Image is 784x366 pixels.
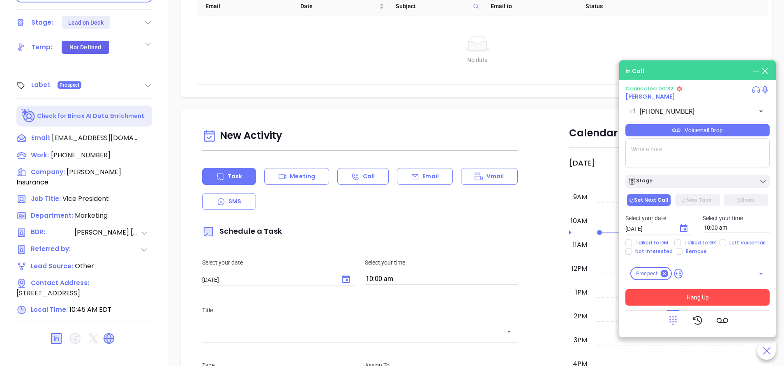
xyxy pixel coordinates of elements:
[31,133,51,144] span: Email:
[31,151,49,159] span: Work:
[60,81,80,90] span: Prospect
[75,211,108,220] span: Marketing
[569,126,632,140] span: Calendar
[62,194,109,203] span: Vice President
[68,16,104,29] div: Lead on Deck
[674,269,683,279] span: +8
[338,271,354,288] button: Choose date, selected date is Oct 8, 2025
[640,107,743,116] input: Enter phone number or name
[658,85,674,92] span: 00:32
[632,239,671,246] span: Talked to DM
[683,248,710,255] span: Remove
[31,305,68,314] span: Local Time:
[571,240,589,250] div: 11am
[31,194,61,203] span: Job Title:
[37,112,144,120] p: Check for Binox AI Data Enrichment
[627,194,671,206] button: Set Next Call
[625,124,770,136] div: Voicemail Drop
[625,175,770,188] button: Stage
[574,288,589,297] div: 1pm
[625,289,770,306] button: Hang Up
[31,228,74,238] span: BDR:
[202,126,518,147] div: New Activity
[31,244,74,255] span: Referred by:
[487,172,504,181] p: Vmail
[625,225,672,233] input: MM/DD/YYYY
[569,159,595,168] h2: [DATE]
[572,192,589,202] div: 9am
[31,168,65,176] span: Company:
[75,261,94,271] span: Other
[31,79,51,91] div: Label:
[570,264,589,274] div: 12pm
[300,2,377,11] span: Date
[31,279,89,287] span: Contact Address:
[724,194,768,206] button: Book
[365,258,518,267] p: Select your time
[675,194,719,206] button: New Task
[629,106,636,116] p: +1
[569,216,589,226] div: 10am
[31,211,73,220] span: Department:
[625,85,657,92] span: Connected
[422,172,439,181] p: Email
[69,41,101,54] div: Not Defined
[628,177,653,185] div: Stage
[202,276,334,284] input: MM/DD/YYYY
[625,92,675,101] a: [PERSON_NAME]
[503,326,515,337] button: Open
[52,133,138,143] span: [EMAIL_ADDRESS][DOMAIN_NAME]
[572,335,589,345] div: 3pm
[51,150,111,160] span: [PHONE_NUMBER]
[31,16,53,29] div: Stage:
[755,268,767,279] button: Open
[630,267,672,280] div: Prospect
[69,305,112,314] span: 10:45 AM EDT
[31,41,53,53] div: Temp:
[21,109,36,123] img: Ai-Enrich-DaqCidB-.svg
[363,172,375,181] p: Call
[681,239,719,246] span: Talked to GK
[228,197,241,206] p: SMS
[207,55,748,64] div: No data
[703,214,770,223] p: Select your time
[202,226,282,236] span: Schedule a Task
[290,172,315,181] p: Meeting
[228,172,242,181] p: Task
[202,306,518,315] p: Title
[625,214,693,223] p: Select your date
[74,228,140,238] span: [PERSON_NAME] [PERSON_NAME]
[726,239,769,246] span: Left Voicemail
[16,288,80,298] span: [STREET_ADDRESS]
[202,258,355,267] p: Select your date
[396,2,470,11] span: Subject
[631,269,662,278] span: Prospect
[676,220,692,237] button: Choose date, selected date is Oct 8, 2025
[16,167,121,187] span: [PERSON_NAME] Insurance
[625,67,644,76] div: In Call
[31,262,73,270] span: Lead Source:
[572,311,589,321] div: 2pm
[632,248,676,255] span: Not Interested
[755,106,767,117] button: Open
